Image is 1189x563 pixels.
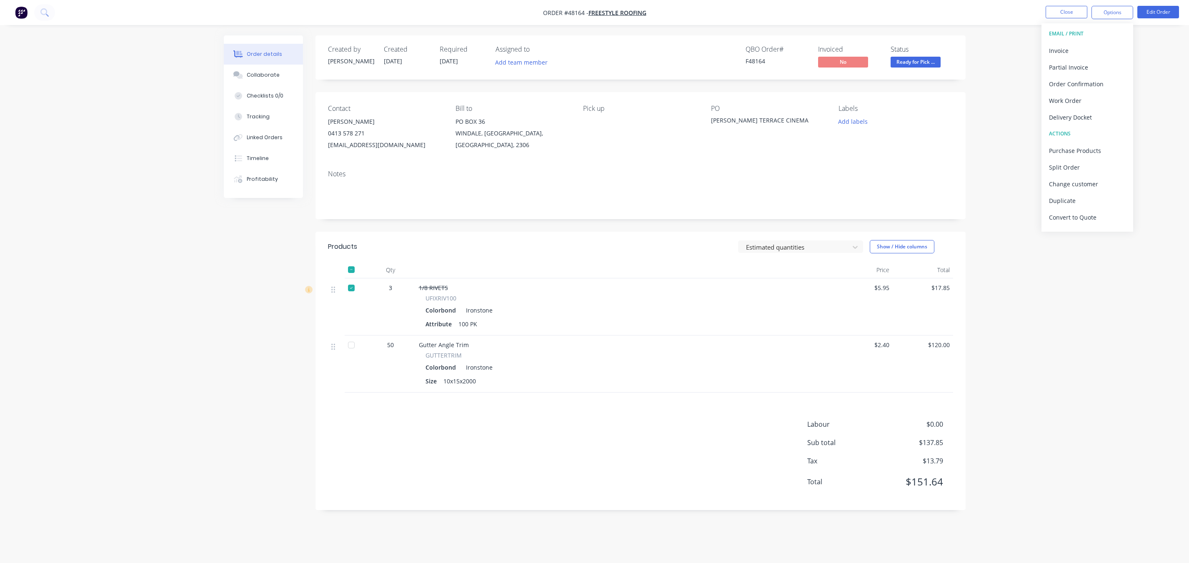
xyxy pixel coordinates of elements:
div: Total [893,262,953,278]
div: Timeline [247,155,269,162]
div: Contact [328,105,442,113]
div: Labels [839,105,953,113]
div: Created by [328,45,374,53]
span: $0.00 [881,419,943,429]
span: [DATE] [384,57,402,65]
div: Linked Orders [247,134,283,141]
span: $120.00 [896,340,950,349]
span: Order #48164 - [543,9,588,17]
div: Split Order [1049,161,1126,173]
span: [DATE] [440,57,458,65]
div: Required [440,45,486,53]
div: Order details [247,50,282,58]
button: Checklists 0/0 [224,85,303,106]
div: 0413 578 271 [328,128,442,139]
div: Order Confirmation [1049,78,1126,90]
div: Collaborate [247,71,280,79]
button: Ready for Pick ... [891,57,941,69]
span: $17.85 [896,283,950,292]
div: PO BOX 36 [456,116,570,128]
button: Add labels [834,116,872,127]
img: Factory [15,6,28,19]
span: UFIXRIV100 [426,294,456,303]
span: Tax [807,456,881,466]
div: Colorbond [426,361,459,373]
div: [PERSON_NAME] [328,116,442,128]
span: Sub total [807,438,881,448]
div: Change customer [1049,178,1126,190]
span: $13.79 [881,456,943,466]
div: Assigned to [496,45,579,53]
span: 50 [387,340,394,349]
div: Products [328,242,357,252]
button: Add team member [496,57,552,68]
div: Size [426,375,440,387]
button: Close [1046,6,1087,18]
div: Qty [365,262,416,278]
div: Profitability [247,175,278,183]
div: Invoiced [818,45,881,53]
span: 3 [389,283,392,292]
button: Timeline [224,148,303,169]
span: Ready for Pick ... [891,57,941,67]
div: Pick up [583,105,697,113]
div: Checklists 0/0 [247,92,283,100]
div: Colorbond [426,304,459,316]
span: 1/8 RIVETS [419,284,448,292]
div: Price [832,262,893,278]
button: Profitability [224,169,303,190]
div: Ironstone [463,361,493,373]
div: Created [384,45,430,53]
span: $137.85 [881,438,943,448]
span: Total [807,477,881,487]
span: GUTTERTRIM [426,351,462,360]
div: [EMAIL_ADDRESS][DOMAIN_NAME] [328,139,442,151]
button: Edit Order [1137,6,1179,18]
div: 100 PK [455,318,481,330]
div: Status [891,45,953,53]
div: ACTIONS [1049,128,1126,139]
button: Order details [224,44,303,65]
span: No [818,57,868,67]
div: Archive [1049,228,1126,240]
div: 10x15x2000 [440,375,479,387]
span: $5.95 [836,283,889,292]
button: Add team member [491,57,552,68]
div: [PERSON_NAME] TERRACE CINEMA [711,116,815,128]
button: Show / Hide columns [870,240,934,253]
div: Delivery Docket [1049,111,1126,123]
div: F48164 [746,57,808,65]
div: Notes [328,170,953,178]
div: EMAIL / PRINT [1049,28,1126,39]
div: Tracking [247,113,270,120]
span: Labour [807,419,881,429]
div: QBO Order # [746,45,808,53]
div: [PERSON_NAME] [328,57,374,65]
button: Collaborate [224,65,303,85]
span: $151.64 [881,474,943,489]
button: Tracking [224,106,303,127]
div: Attribute [426,318,455,330]
button: Options [1091,6,1133,19]
div: Invoice [1049,45,1126,57]
div: Ironstone [463,304,493,316]
div: Work Order [1049,95,1126,107]
div: WINDALE, [GEOGRAPHIC_DATA], [GEOGRAPHIC_DATA], 2306 [456,128,570,151]
div: PO BOX 36WINDALE, [GEOGRAPHIC_DATA], [GEOGRAPHIC_DATA], 2306 [456,116,570,151]
div: Duplicate [1049,195,1126,207]
div: [PERSON_NAME]0413 578 271[EMAIL_ADDRESS][DOMAIN_NAME] [328,116,442,151]
div: Bill to [456,105,570,113]
div: Partial Invoice [1049,61,1126,73]
div: Convert to Quote [1049,211,1126,223]
div: PO [711,105,825,113]
button: Linked Orders [224,127,303,148]
span: $2.40 [836,340,889,349]
a: FREESTYLE ROOFING [588,9,646,17]
div: Purchase Products [1049,145,1126,157]
span: Gutter Angle Trim [419,341,469,349]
